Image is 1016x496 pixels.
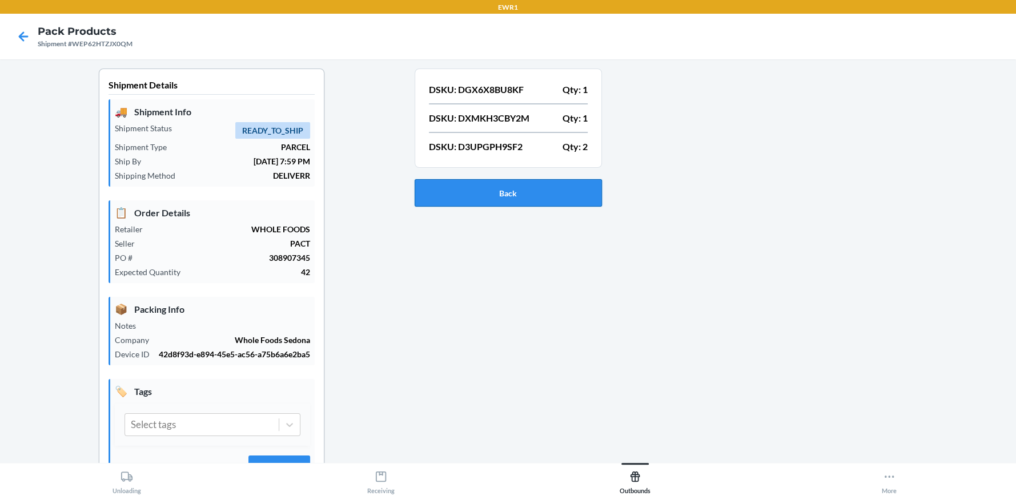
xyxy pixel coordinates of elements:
[429,83,524,96] p: DSKU: DGX6X8BU8KF
[152,223,310,235] p: WHOLE FOODS
[429,140,523,154] p: DSKU: D3UPGPH9SF2
[115,170,184,182] p: Shipping Method
[38,24,132,39] h4: Pack Products
[115,266,190,278] p: Expected Quantity
[115,141,176,153] p: Shipment Type
[498,2,518,13] p: EWR1
[563,111,588,125] p: Qty: 1
[109,78,315,95] p: Shipment Details
[882,466,897,494] div: More
[115,252,142,264] p: PO #
[235,122,310,139] span: READY_TO_SHIP
[115,205,127,220] span: 📋
[115,205,310,220] p: Order Details
[131,417,176,432] div: Select tags
[254,463,508,494] button: Receiving
[563,140,588,154] p: Qty: 2
[38,39,132,49] div: Shipment #WEP62HTZJX0QM
[563,83,588,96] p: Qty: 1
[429,111,529,125] p: DSKU: DXMKH3CBY2M
[113,466,141,494] div: Unloading
[176,141,310,153] p: PARCEL
[144,237,310,249] p: PACT
[248,455,310,483] button: Submit Tags
[190,266,310,278] p: 42
[150,155,310,167] p: [DATE] 7:59 PM
[115,384,310,399] p: Tags
[115,237,144,249] p: Seller
[762,463,1016,494] button: More
[159,348,310,360] p: 42d8f93d-e894-45e5-ac56-a75b6a6e2ba5
[115,104,310,119] p: Shipment Info
[115,348,159,360] p: Device ID
[142,252,310,264] p: 308907345
[115,301,310,317] p: Packing Info
[184,170,310,182] p: DELIVERR
[158,334,310,346] p: Whole Foods Sedona
[620,466,650,494] div: Outbounds
[115,320,145,332] p: Notes
[508,463,762,494] button: Outbounds
[115,104,127,119] span: 🚚
[415,179,602,207] button: Back
[115,334,158,346] p: Company
[115,223,152,235] p: Retailer
[115,384,127,399] span: 🏷️
[367,466,395,494] div: Receiving
[115,122,181,134] p: Shipment Status
[115,301,127,317] span: 📦
[115,155,150,167] p: Ship By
